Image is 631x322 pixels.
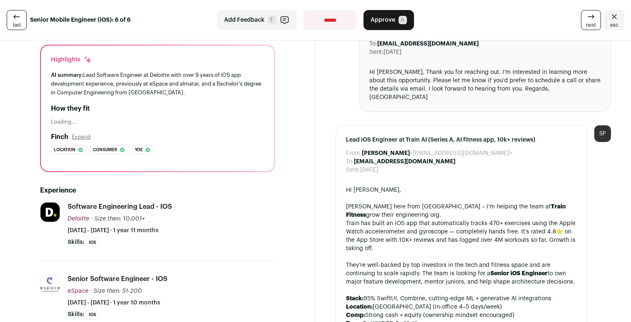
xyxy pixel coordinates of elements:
b: [PERSON_NAME] [362,150,410,156]
button: Approve A [363,10,414,30]
span: Skills: [68,310,84,319]
div: Strong cash + equity (ownership mindset encouraged) [346,311,577,319]
span: · Size then: 10,001+ [91,216,145,222]
img: 27fa184003d0165a042a886a338693534b4a76d88fb59c111033c4f049219455.jpg [40,203,60,222]
span: next [586,22,596,28]
span: Consumer [93,146,117,154]
strong: Comp: [346,312,365,318]
h2: Experience [40,185,275,195]
span: A [399,16,407,24]
strong: Senior iOS Engineer [490,271,548,276]
b: [EMAIL_ADDRESS][DOMAIN_NAME] [354,159,455,165]
div: Software Engineering Lead - iOS [68,202,172,211]
h2: How they fit [51,104,264,114]
span: esc [610,22,618,28]
strong: Location: [346,304,373,310]
dd: [DATE] [384,48,401,56]
span: Deloitte [68,216,89,222]
button: Add Feedback F [217,10,297,30]
a: Close [604,10,624,30]
div: Highlights [51,56,92,64]
div: They’re well-backed by top investors in the tech and fitness space and are continuing to scale ra... [346,261,577,286]
button: Expand [72,134,91,140]
li: iOS [86,238,99,247]
span: Location [54,146,76,154]
img: a621787e8548f85bb6dab19f792bd7b06f44991daa9bb3df4c17c23235415062.png [40,277,60,292]
div: [PERSON_NAME] here from [GEOGRAPHIC_DATA] – I’m helping the team at grow their engineering org. [346,203,577,219]
dt: Sent: [346,166,360,174]
dt: To: [369,40,377,48]
dd: [DATE] [360,166,378,174]
span: Lead iOS Engineer at Train AI (Series A, AI fitness app, 10k+ reviews) [346,136,577,144]
span: Approve [371,16,395,24]
div: Loading... [51,119,264,125]
dt: To: [346,157,354,166]
div: SP [594,125,611,142]
b: [EMAIL_ADDRESS][DOMAIN_NAME] [377,41,479,47]
span: eSpace [68,288,88,294]
div: Senior Software Engineer - iOS [68,274,167,284]
div: [GEOGRAPHIC_DATA] (in-office 4–5 days/week) [346,303,577,311]
a: next [581,10,601,30]
dt: Sent: [369,48,384,56]
div: Lead Software Engineer at Deloitte with over 9 years of iOS app development experience, previousl... [51,71,264,97]
span: Skills: [68,238,84,246]
h2: Finch [51,132,68,142]
dd: <[EMAIL_ADDRESS][DOMAIN_NAME]> [362,149,512,157]
strong: Senior Mobile Engineer (iOS): 6 of 6 [30,16,131,24]
a: last [7,10,27,30]
span: Add Feedback [224,16,265,24]
span: AI summary: [51,72,83,78]
span: F [268,16,276,24]
li: iOS [86,310,99,319]
div: Hi [PERSON_NAME], [346,186,577,194]
span: [DATE] - [DATE] · 1 year 11 months [68,226,159,235]
div: Hi [PERSON_NAME], Thank you for reaching out. I’m interested in learning more about this opportun... [369,68,601,101]
span: · Size then: 51-200 [90,288,142,294]
div: 95% SwiftUI, Combine, cutting-edge ML + generative AI integrations [346,294,577,303]
dt: From: [346,149,362,157]
span: [DATE] - [DATE] · 1 year 10 months [68,299,160,307]
span: last [13,22,21,28]
div: Train has built an iOS app that automatically tracks 470+ exercises using the Apple Watch acceler... [346,219,577,253]
span: Yoe [135,146,143,154]
strong: Stack: [346,296,363,302]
